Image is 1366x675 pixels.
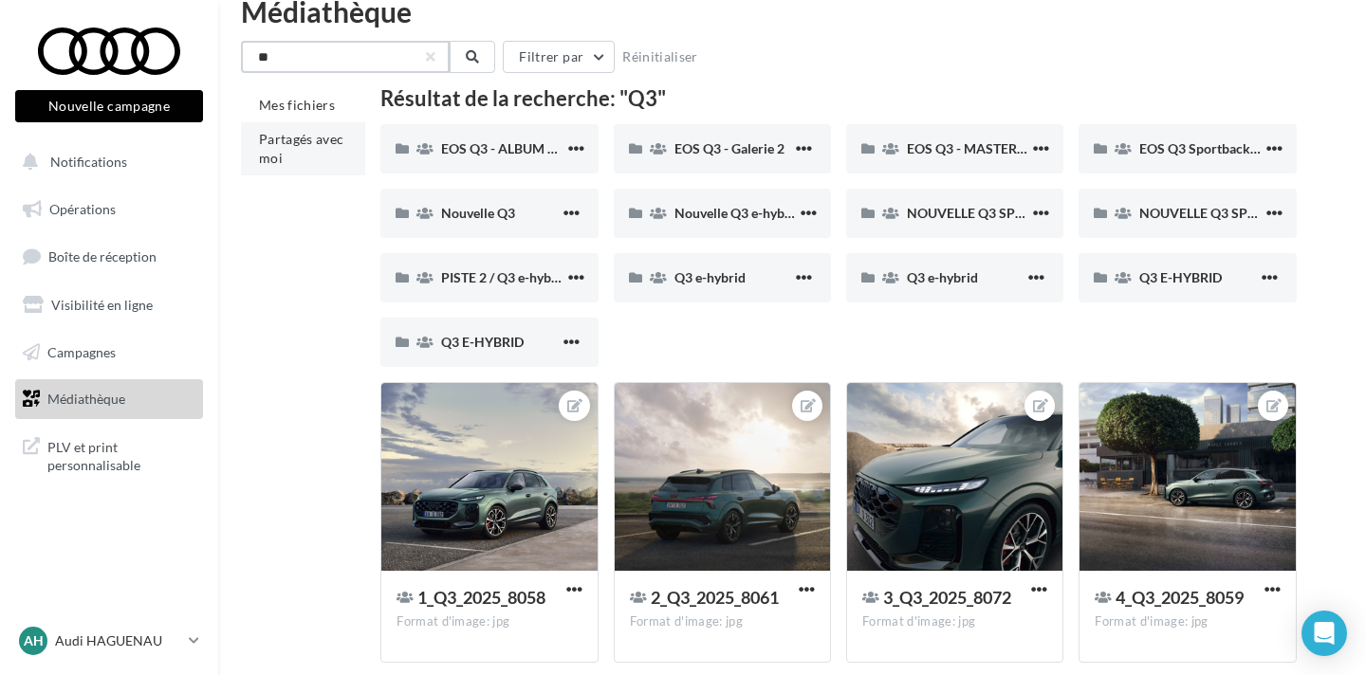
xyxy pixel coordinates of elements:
[55,631,181,650] p: Audi HAGUENAU
[1095,613,1280,630] div: Format d'image: jpg
[503,41,615,73] button: Filtrer par
[15,623,203,659] a: AH Audi HAGUENAU
[11,236,207,277] a: Boîte de réception
[441,140,593,156] span: EOS Q3 - ALBUM PHOTO
[674,269,746,285] span: Q3 e-hybrid
[441,334,524,350] span: Q3 E-HYBRID
[674,205,802,221] span: Nouvelle Q3 e-hybrid
[24,631,44,650] span: AH
[615,46,706,68] button: Réinitialiser
[47,391,125,407] span: Médiathèque
[11,427,207,483] a: PLV et print personnalisable
[441,205,515,221] span: Nouvelle Q3
[907,205,1078,221] span: NOUVELLE Q3 SPORTBACK
[883,587,1011,608] span: 3_Q3_2025_8072
[259,97,335,113] span: Mes fichiers
[51,297,153,313] span: Visibilité en ligne
[1139,140,1338,156] span: EOS Q3 Sportback & SB e-Hybrid
[907,140,1087,156] span: EOS Q3 - MASTER INTERIEUR
[11,142,199,182] button: Notifications
[47,343,116,359] span: Campagnes
[397,613,581,630] div: Format d'image: jpg
[259,131,344,166] span: Partagés avec moi
[651,587,779,608] span: 2_Q3_2025_8061
[48,248,157,265] span: Boîte de réception
[630,613,815,630] div: Format d'image: jpg
[380,88,1297,109] div: Résultat de la recherche: "Q3"
[1139,269,1222,285] span: Q3 E-HYBRID
[11,285,207,325] a: Visibilité en ligne
[11,190,207,229] a: Opérations
[11,333,207,373] a: Campagnes
[49,201,116,217] span: Opérations
[441,269,568,285] span: PISTE 2 / Q3 e-hybrid
[47,434,195,475] span: PLV et print personnalisable
[1116,587,1244,608] span: 4_Q3_2025_8059
[862,613,1047,630] div: Format d'image: jpg
[1301,611,1347,656] div: Open Intercom Messenger
[674,140,785,156] span: EOS Q3 - Galerie 2
[417,587,545,608] span: 1_Q3_2025_8058
[50,154,127,170] span: Notifications
[11,379,207,419] a: Médiathèque
[15,90,203,122] button: Nouvelle campagne
[907,269,978,285] span: Q3 e-hybrid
